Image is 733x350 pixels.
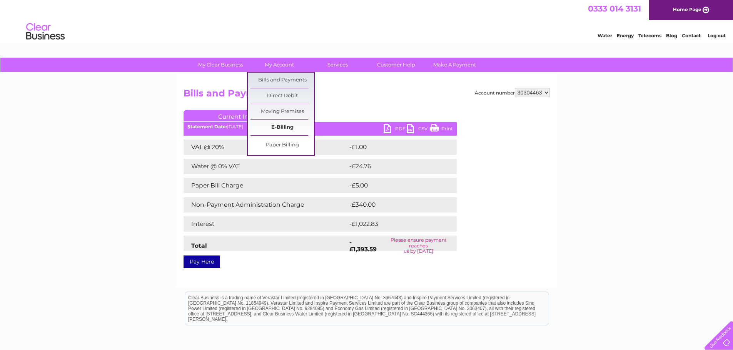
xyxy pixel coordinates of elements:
div: Account number [475,88,550,97]
div: Clear Business is a trading name of Verastar Limited (registered in [GEOGRAPHIC_DATA] No. 3667643... [185,4,549,37]
strong: -£1,393.59 [349,239,377,253]
a: Water [598,33,612,38]
a: My Clear Business [189,58,252,72]
a: PDF [384,124,407,135]
a: Bills and Payments [250,73,314,88]
a: Customer Help [364,58,428,72]
a: Pay Here [184,255,220,268]
td: -£1.00 [347,139,440,155]
a: Make A Payment [423,58,486,72]
a: Telecoms [638,33,661,38]
a: Contact [682,33,701,38]
td: Non-Payment Administration Charge [184,197,347,212]
a: E-Billing [250,120,314,135]
img: logo.png [26,20,65,43]
a: Moving Premises [250,104,314,119]
a: Current Invoice [184,110,299,121]
td: Please ensure payment reaches us by [DATE] [381,236,456,256]
td: VAT @ 20% [184,139,347,155]
td: -£1,022.83 [347,216,445,232]
b: Statement Date: [187,124,227,129]
td: Water @ 0% VAT [184,159,347,174]
td: -£24.76 [347,159,442,174]
a: Blog [666,33,677,38]
td: -£5.00 [347,178,441,193]
h2: Bills and Payments [184,88,550,103]
a: Energy [617,33,634,38]
strong: Total [191,242,207,249]
a: Paper Billing [250,138,314,153]
td: Interest [184,216,347,232]
div: [DATE] [184,124,457,129]
a: Log out [708,33,726,38]
a: Services [306,58,369,72]
a: My Account [247,58,311,72]
td: -£340.00 [347,197,444,212]
td: Paper Bill Charge [184,178,347,193]
a: CSV [407,124,430,135]
a: Direct Debit [250,88,314,104]
a: Print [430,124,453,135]
a: 0333 014 3131 [588,4,641,13]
